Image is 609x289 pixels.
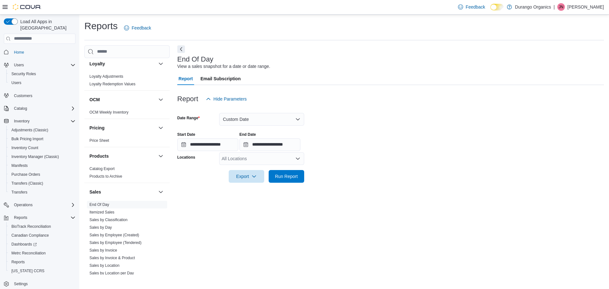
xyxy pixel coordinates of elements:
span: Email Subscription [200,72,241,85]
a: Settings [11,280,30,288]
a: Metrc Reconciliation [9,249,48,257]
span: Sales by Classification [89,217,128,222]
span: [US_STATE] CCRS [11,268,44,273]
a: BioTrack Reconciliation [9,223,54,230]
button: Catalog [11,105,29,112]
span: End Of Day [89,202,109,207]
button: BioTrack Reconciliation [6,222,78,231]
span: BioTrack Reconciliation [11,224,51,229]
a: Home [11,49,27,56]
a: Users [9,79,24,87]
button: OCM [89,96,156,103]
a: Sales by Classification [89,218,128,222]
span: Export [232,170,260,183]
h3: Pricing [89,125,104,131]
button: Transfers [6,188,78,197]
span: Sales by Invoice & Product [89,255,135,260]
p: | [553,3,555,11]
button: Inventory Count [6,143,78,152]
button: Custom Date [219,113,304,126]
span: Transfers [9,188,75,196]
span: Products to Archive [89,174,122,179]
button: Reports [11,214,30,221]
span: Dashboards [9,240,75,248]
h3: End Of Day [177,56,213,63]
span: Feedback [132,25,151,31]
button: Sales [157,188,165,196]
span: Settings [11,280,75,288]
a: [US_STATE] CCRS [9,267,47,275]
button: Inventory [1,117,78,126]
button: Purchase Orders [6,170,78,179]
p: Durango Organics [515,3,551,11]
a: Sales by Location per Day [89,271,134,275]
span: Transfers [11,190,27,195]
button: Products [89,153,156,159]
span: Washington CCRS [9,267,75,275]
span: Reports [14,215,27,220]
button: Reports [1,213,78,222]
button: Operations [11,201,35,209]
span: Report [179,72,193,85]
span: Users [11,61,75,69]
span: Canadian Compliance [9,232,75,239]
a: Sales by Invoice & Product [89,256,135,260]
div: Jessica Neal [557,3,565,11]
button: Settings [1,279,78,288]
label: Locations [177,155,195,160]
button: Customers [1,91,78,100]
a: Transfers [9,188,30,196]
button: Export [229,170,264,183]
span: Run Report [275,173,298,180]
button: Pricing [89,125,156,131]
a: OCM Weekly Inventory [89,110,128,115]
button: Sales [89,189,156,195]
span: Users [11,80,21,85]
span: Home [14,50,24,55]
span: Catalog [11,105,75,112]
button: Users [6,78,78,87]
span: Itemized Sales [89,210,115,215]
input: Press the down key to open a popover containing a calendar. [239,138,300,151]
button: Manifests [6,161,78,170]
button: OCM [157,96,165,103]
a: Inventory Manager (Classic) [9,153,62,161]
div: Products [84,165,170,183]
input: Dark Mode [490,4,504,10]
span: BioTrack Reconciliation [9,223,75,230]
span: Inventory [14,119,29,124]
input: Press the down key to open a popover containing a calendar. [177,138,238,151]
span: Feedback [466,4,485,10]
a: Sales by Invoice [89,248,117,253]
span: Home [11,48,75,56]
a: Dashboards [6,240,78,249]
span: JN [559,3,564,11]
h3: Sales [89,189,101,195]
span: Reports [11,214,75,221]
div: Loyalty [84,73,170,90]
span: Inventory Manager (Classic) [9,153,75,161]
button: Run Report [269,170,304,183]
button: Home [1,48,78,57]
span: Operations [14,202,33,207]
span: Dark Mode [490,10,491,11]
a: Transfers (Classic) [9,180,46,187]
h3: Loyalty [89,61,105,67]
a: Customers [11,92,35,100]
span: Dashboards [11,242,37,247]
a: Feedback [121,22,154,34]
button: Open list of options [295,156,300,161]
span: Price Sheet [89,138,109,143]
span: Manifests [11,163,28,168]
a: Loyalty Redemption Values [89,82,135,86]
h3: Products [89,153,109,159]
a: Sales by Employee (Created) [89,233,139,237]
span: Inventory Manager (Classic) [11,154,59,159]
span: Sales by Day [89,225,112,230]
span: Metrc Reconciliation [11,251,46,256]
a: Sales by Location [89,263,120,268]
span: Operations [11,201,75,209]
button: Users [11,61,26,69]
span: Customers [14,93,32,98]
